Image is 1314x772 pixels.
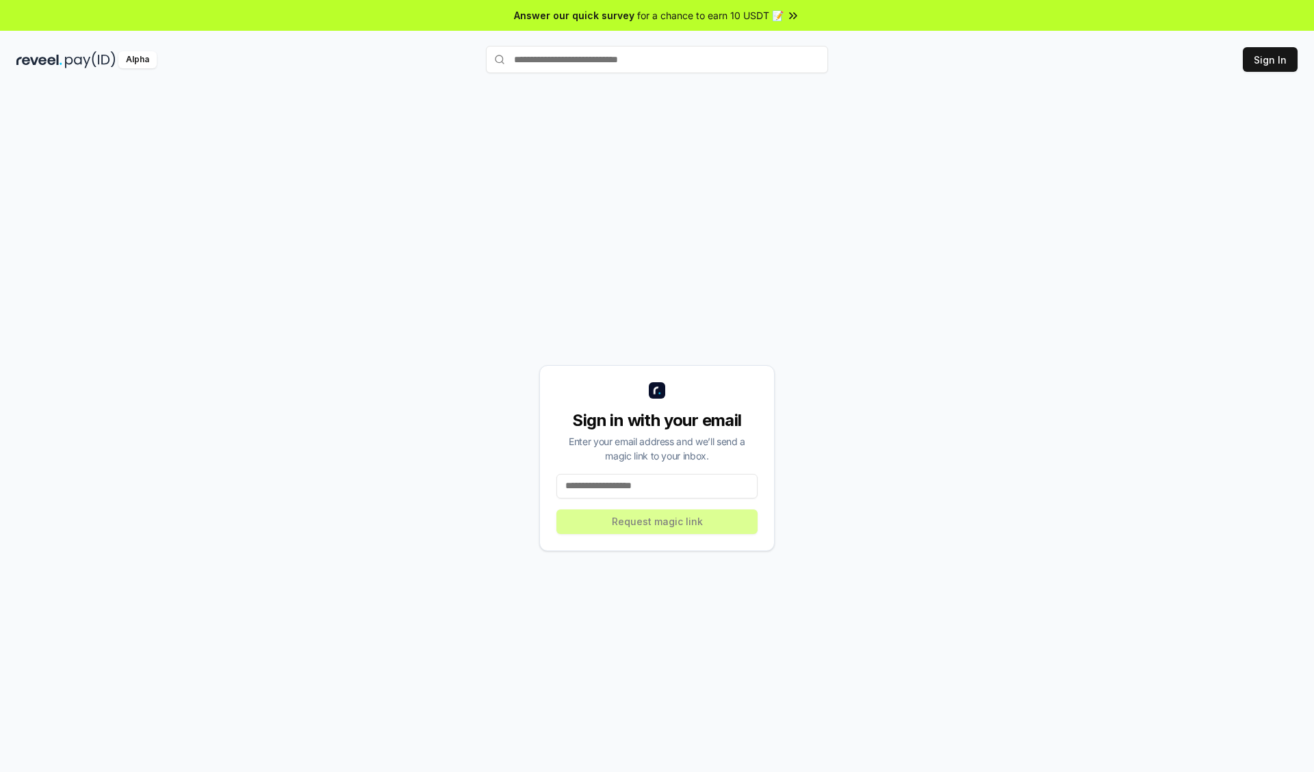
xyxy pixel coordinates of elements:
div: Sign in with your email [556,410,758,431]
img: logo_small [649,382,665,399]
img: reveel_dark [16,51,62,68]
button: Sign In [1243,47,1298,72]
span: for a chance to earn 10 USDT 📝 [637,8,784,23]
div: Enter your email address and we’ll send a magic link to your inbox. [556,434,758,463]
div: Alpha [118,51,157,68]
img: pay_id [65,51,116,68]
span: Answer our quick survey [514,8,634,23]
